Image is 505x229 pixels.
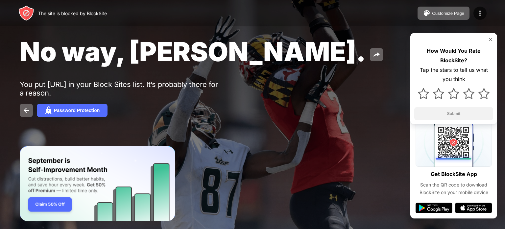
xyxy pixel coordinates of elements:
[54,108,100,113] div: Password Protection
[22,106,30,114] img: back.svg
[20,146,175,221] iframe: Banner
[38,11,107,16] div: The site is blocked by BlockSite
[423,9,431,17] img: pallet.svg
[414,107,493,120] button: Submit
[414,65,493,84] div: Tap the stars to tell us what you think
[20,36,366,68] span: No way, [PERSON_NAME].
[455,203,492,213] img: app-store.svg
[416,181,492,196] div: Scan the QR code to download BlockSite on your mobile device
[433,88,444,99] img: star.svg
[418,7,469,20] button: Customize Page
[45,106,53,114] img: password.svg
[373,51,380,59] img: share.svg
[476,9,484,17] img: menu-icon.svg
[414,46,493,65] div: How Would You Rate BlockSite?
[418,88,429,99] img: star.svg
[18,5,34,21] img: header-logo.svg
[20,80,223,97] div: You put [URL] in your Block Sites list. It’s probably there for a reason.
[416,203,452,213] img: google-play.svg
[432,11,464,16] div: Customize Page
[478,88,490,99] img: star.svg
[448,88,459,99] img: star.svg
[431,169,477,179] div: Get BlockSite App
[37,104,108,117] button: Password Protection
[463,88,474,99] img: star.svg
[488,37,493,42] img: rate-us-close.svg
